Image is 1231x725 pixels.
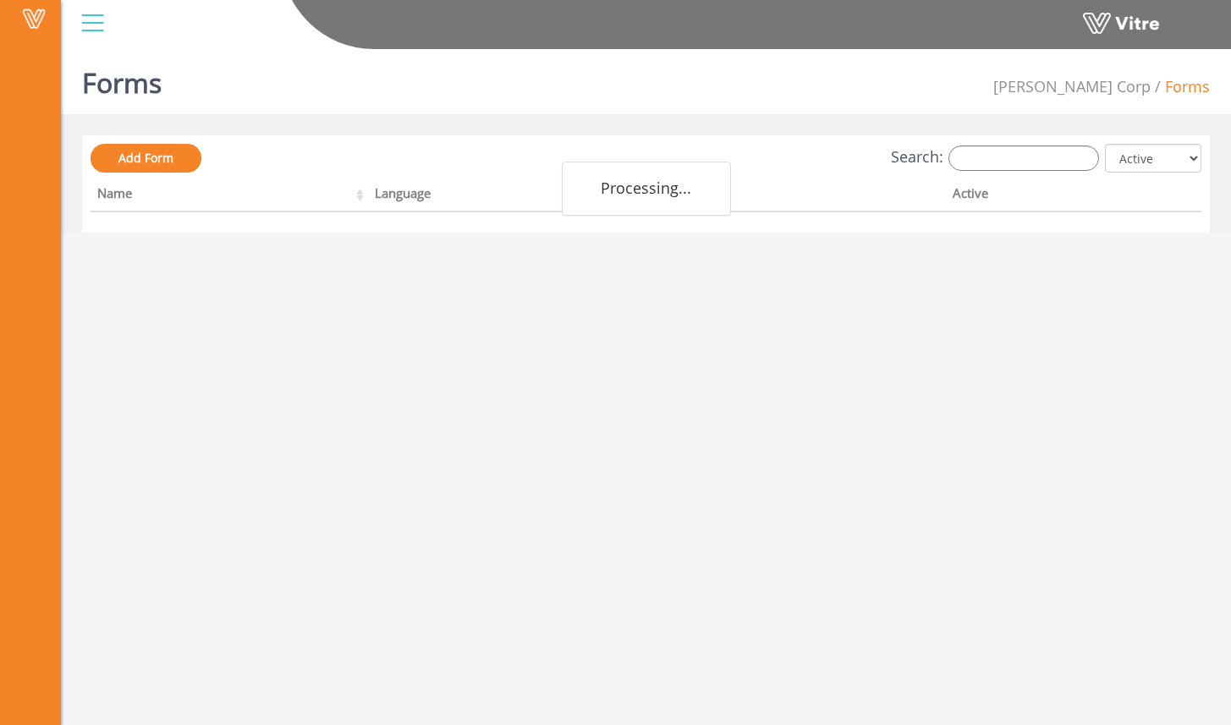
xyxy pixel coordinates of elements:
h1: Forms [82,42,162,114]
li: Forms [1151,76,1210,98]
a: Add Form [91,144,201,173]
th: Company [658,180,945,212]
div: Processing... [562,162,731,216]
th: Language [368,180,658,212]
th: Name [91,180,368,212]
span: Add Form [118,150,173,166]
th: Active [946,180,1146,212]
label: Search: [891,146,1099,171]
input: Search: [948,146,1099,171]
span: 210 [993,76,1151,96]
